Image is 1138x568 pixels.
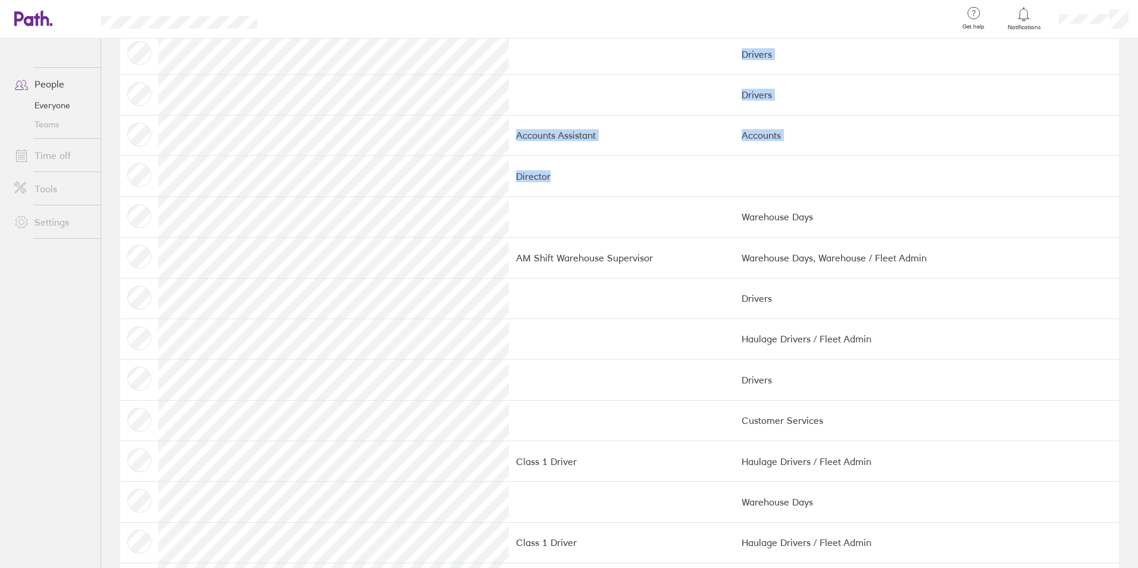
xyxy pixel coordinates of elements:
[5,96,101,115] a: Everyone
[509,115,734,155] td: Accounts Assistant
[734,238,1119,278] td: Warehouse Days, Warehouse / Fleet Admin
[509,441,734,482] td: Class 1 Driver
[734,522,1119,563] td: Haulage Drivers / Fleet Admin
[954,23,993,30] span: Get help
[734,34,1119,74] td: Drivers
[734,278,1119,319] td: Drivers
[509,238,734,278] td: AM Shift Warehouse Supervisor
[734,400,1119,441] td: Customer Services
[1005,24,1043,31] span: Notifications
[1005,6,1043,31] a: Notifications
[734,196,1119,237] td: Warehouse Days
[509,522,734,563] td: Class 1 Driver
[5,115,101,134] a: Teams
[734,115,1119,155] td: Accounts
[734,482,1119,522] td: Warehouse Days
[5,210,101,234] a: Settings
[734,319,1119,359] td: Haulage Drivers / Fleet Admin
[509,156,734,196] td: Director
[734,441,1119,482] td: Haulage Drivers / Fleet Admin
[5,143,101,167] a: Time off
[734,74,1119,115] td: Drivers
[5,72,101,96] a: People
[5,177,101,201] a: Tools
[734,360,1119,400] td: Drivers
